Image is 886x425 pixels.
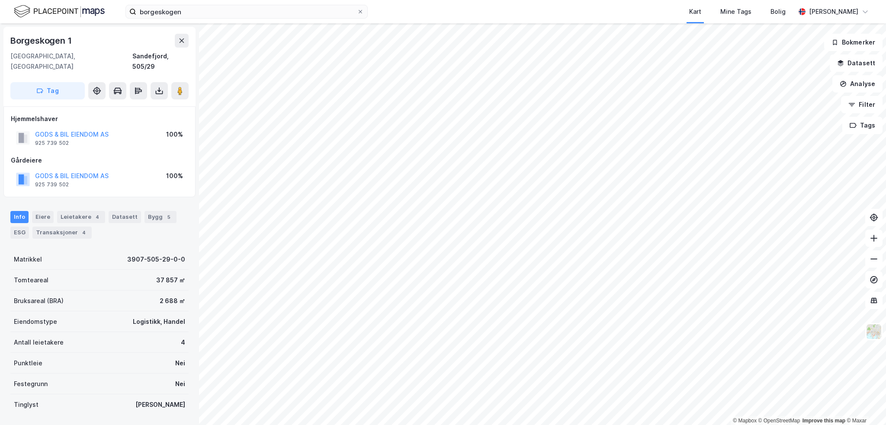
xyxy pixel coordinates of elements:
[132,51,189,72] div: Sandefjord, 505/29
[10,34,73,48] div: Borgeskogen 1
[733,418,757,424] a: Mapbox
[135,399,185,410] div: [PERSON_NAME]
[14,358,42,368] div: Punktleie
[842,117,883,134] button: Tags
[14,337,64,348] div: Antall leietakere
[824,34,883,51] button: Bokmerker
[10,211,29,223] div: Info
[10,51,132,72] div: [GEOGRAPHIC_DATA], [GEOGRAPHIC_DATA]
[181,337,185,348] div: 4
[830,54,883,72] button: Datasett
[720,6,751,17] div: Mine Tags
[35,181,69,188] div: 925 739 502
[166,129,183,140] div: 100%
[11,155,188,166] div: Gårdeiere
[14,254,42,265] div: Matrikkel
[127,254,185,265] div: 3907-505-29-0-0
[10,82,85,99] button: Tag
[11,114,188,124] div: Hjemmelshaver
[843,383,886,425] div: Kontrollprogram for chat
[14,379,48,389] div: Festegrunn
[14,275,48,285] div: Tomteareal
[32,227,92,239] div: Transaksjoner
[156,275,185,285] div: 37 857 ㎡
[109,211,141,223] div: Datasett
[832,75,883,93] button: Analyse
[843,383,886,425] iframe: Chat Widget
[841,96,883,113] button: Filter
[175,358,185,368] div: Nei
[809,6,858,17] div: [PERSON_NAME]
[144,211,177,223] div: Bygg
[136,5,357,18] input: Søk på adresse, matrikkel, gårdeiere, leietakere eller personer
[758,418,800,424] a: OpenStreetMap
[57,211,105,223] div: Leietakere
[14,4,105,19] img: logo.f888ab2527a4732fd821a326f86c7f29.svg
[93,213,102,221] div: 4
[803,418,845,424] a: Improve this map
[32,211,54,223] div: Eiere
[689,6,701,17] div: Kart
[10,227,29,239] div: ESG
[35,140,69,147] div: 925 739 502
[133,316,185,327] div: Logistikk, Handel
[14,296,64,306] div: Bruksareal (BRA)
[866,323,882,340] img: Z
[14,316,57,327] div: Eiendomstype
[770,6,786,17] div: Bolig
[175,379,185,389] div: Nei
[160,296,185,306] div: 2 688 ㎡
[166,171,183,181] div: 100%
[14,399,39,410] div: Tinglyst
[80,228,88,237] div: 4
[164,213,173,221] div: 5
